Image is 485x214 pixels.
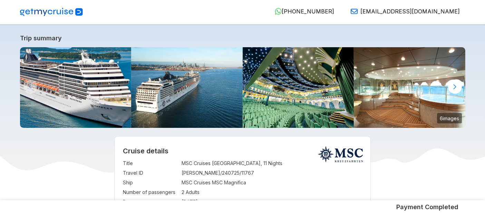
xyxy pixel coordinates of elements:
a: Trip summary [20,34,465,42]
img: ma_public_area_entertainment_01.jpg [243,47,354,128]
td: MSC Cruises MSC Magnifica [182,178,362,187]
td: : [178,187,182,197]
img: what-to-know-about-msc-magnifica.jpg [20,47,132,128]
td: [PERSON_NAME]/240725/11767 [182,168,362,178]
td: Number of passengers [123,187,178,197]
small: 6 images [437,113,462,123]
img: WhatsApp [275,8,282,15]
td: Ship [123,178,178,187]
h5: Payment Completed [396,203,458,211]
td: 2 Adults [182,187,362,197]
td: : [178,178,182,187]
span: [PHONE_NUMBER] [282,8,334,15]
td: [DATE] [182,197,362,207]
a: [PHONE_NUMBER] [269,8,334,15]
img: SLP_Hero_cMS-sMA.jpg [131,47,243,128]
td: Departs [123,197,178,207]
td: : [178,168,182,178]
td: : [178,159,182,168]
td: : [178,197,182,207]
img: mapublicareafitnessrelax02.jpg [354,47,465,128]
h2: Cruise details [123,147,362,155]
span: [EMAIL_ADDRESS][DOMAIN_NAME] [360,8,460,15]
img: Email [351,8,358,15]
td: Title [123,159,178,168]
a: [EMAIL_ADDRESS][DOMAIN_NAME] [345,8,460,15]
td: MSC Cruises [GEOGRAPHIC_DATA], 11 Nights [182,159,362,168]
td: Travel ID [123,168,178,178]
